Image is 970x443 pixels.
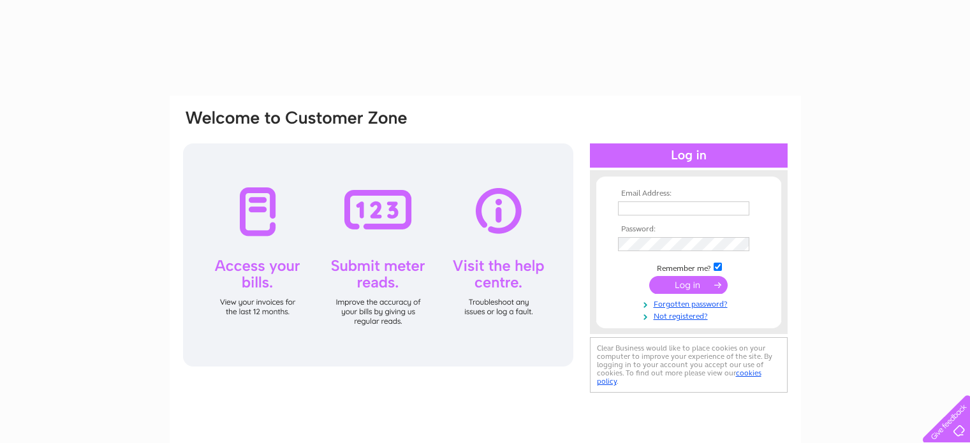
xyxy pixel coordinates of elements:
a: Forgotten password? [618,297,763,309]
th: Password: [615,225,763,234]
div: Clear Business would like to place cookies on your computer to improve your experience of the sit... [590,337,788,393]
a: cookies policy [597,368,761,386]
td: Remember me? [615,261,763,273]
input: Submit [649,276,728,294]
th: Email Address: [615,189,763,198]
a: Not registered? [618,309,763,321]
